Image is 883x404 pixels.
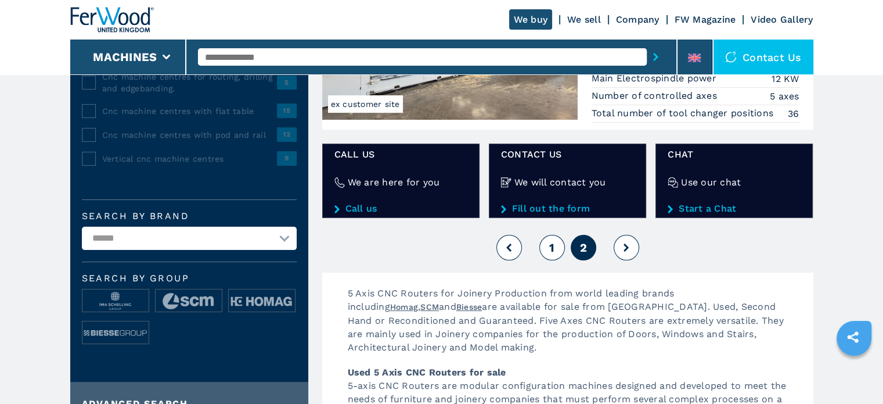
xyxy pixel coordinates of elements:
[751,14,813,25] a: Video Gallery
[156,289,222,313] img: image
[616,14,659,25] a: Company
[725,51,737,63] img: Contact us
[501,148,634,161] span: CONTACT US
[834,352,874,395] iframe: Chat
[668,148,801,161] span: CHAT
[592,107,777,120] p: Total number of tool changer positions
[277,103,297,117] span: 15
[334,177,345,188] img: We are here for you
[82,289,149,313] img: image
[509,9,553,30] a: We buy
[647,44,665,70] button: submit-button
[838,323,867,352] a: sharethis
[277,76,297,90] span: 5
[102,71,277,94] span: Cnc machine centres for routing, drilling and edgebanding.
[390,302,418,312] a: Homag
[579,241,586,255] span: 2
[102,129,277,141] span: Cnc machine centres with pod and rail
[334,203,467,214] a: Call us
[592,72,720,85] p: Main Electrospindle power
[539,235,565,260] button: 1
[788,107,799,120] em: 36
[668,177,678,188] img: Use our chat
[675,14,736,25] a: FW Magazine
[336,287,813,366] p: 5 Axis CNC Routers for Joinery Production from world leading brands including , and are available...
[770,90,799,103] em: 5 axes
[713,40,813,74] div: Contact us
[229,289,295,313] img: image
[348,176,440,189] h4: We are here for you
[82,212,297,221] label: Search by brand
[772,72,799,85] em: 12 KW
[592,90,720,102] p: Number of controlled axes
[334,148,467,161] span: Call us
[102,153,277,165] span: Vertical cnc machine centres
[681,176,741,189] h4: Use our chat
[82,274,297,283] span: Search by group
[501,177,511,188] img: We will contact you
[277,127,297,141] span: 12
[514,176,606,189] h4: We will contact you
[328,95,403,113] span: ex customer site
[93,50,157,64] button: Machines
[501,203,634,214] a: Fill out the form
[668,203,801,214] a: Start a Chat
[102,105,277,117] span: Cnc machine centres with flat table
[571,235,596,260] button: 2
[420,302,439,312] a: SCM
[277,151,297,165] span: 9
[549,241,554,255] span: 1
[348,367,506,378] strong: Used 5 Axis CNC Routers for sale
[82,321,149,345] img: image
[456,302,482,312] a: Biesse
[70,7,154,33] img: Ferwood
[567,14,601,25] a: We sell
